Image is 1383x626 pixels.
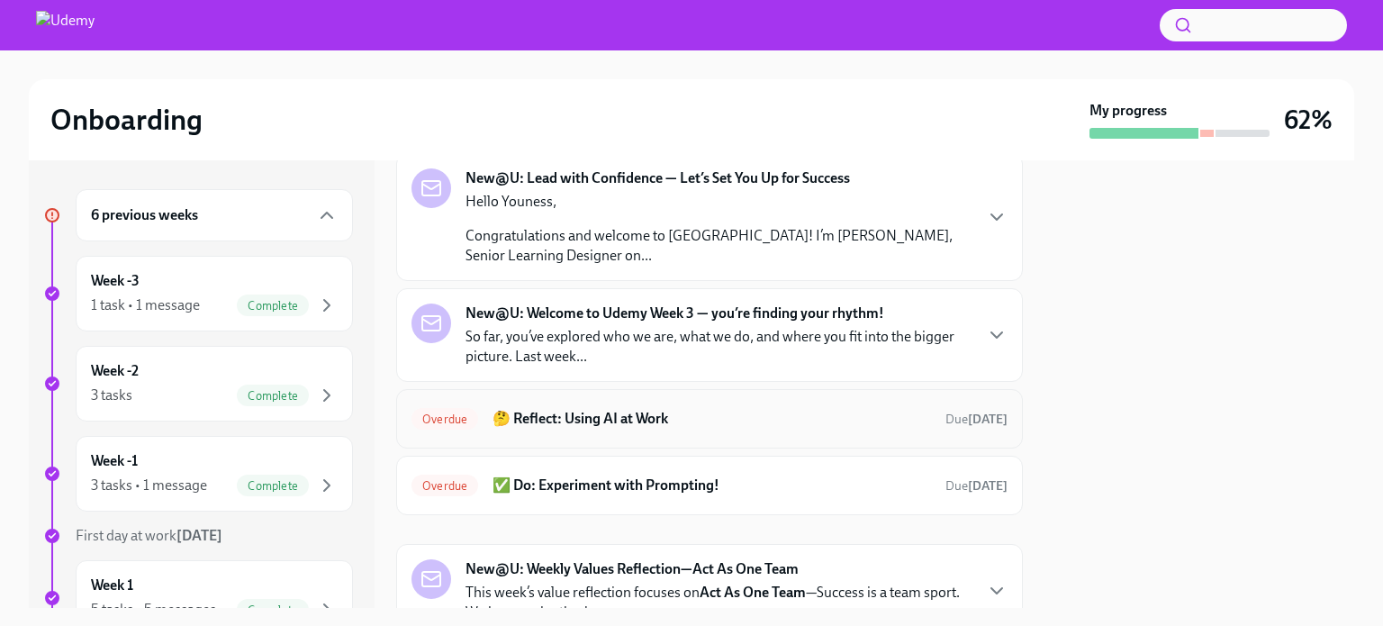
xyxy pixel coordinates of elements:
[76,189,353,241] div: 6 previous weeks
[411,471,1008,500] a: Overdue✅ Do: Experiment with Prompting!Due[DATE]
[237,603,309,617] span: Complete
[91,600,216,620] div: 5 tasks • 5 messages
[91,205,198,225] h6: 6 previous weeks
[91,361,139,381] h6: Week -2
[466,226,972,266] p: Congratulations and welcome to [GEOGRAPHIC_DATA]! I’m [PERSON_NAME], Senior Learning Designer on...
[466,327,972,367] p: So far, you’ve explored who we are, what we do, and where you fit into the bigger picture. Last w...
[43,526,353,546] a: First day at work[DATE]
[1089,101,1167,121] strong: My progress
[50,102,203,138] h2: Onboarding
[411,413,478,426] span: Overdue
[945,478,1008,494] span: Due
[36,11,95,40] img: Udemy
[466,559,799,579] strong: New@U: Weekly Values Reflection—Act As One Team
[91,476,207,495] div: 3 tasks • 1 message
[466,583,972,622] p: This week’s value reflection focuses on —Success is a team sport. We have each other'...
[466,304,884,323] strong: New@U: Welcome to Udemy Week 3 — you’re finding your rhythm!
[945,411,1008,428] span: September 13th, 2025 10:00
[76,527,222,544] span: First day at work
[466,168,850,188] strong: New@U: Lead with Confidence — Let’s Set You Up for Success
[91,271,140,291] h6: Week -3
[176,527,222,544] strong: [DATE]
[237,299,309,313] span: Complete
[43,436,353,512] a: Week -13 tasks • 1 messageComplete
[493,409,931,429] h6: 🤔 Reflect: Using AI at Work
[968,412,1008,427] strong: [DATE]
[237,479,309,493] span: Complete
[237,389,309,403] span: Complete
[493,476,931,495] h6: ✅ Do: Experiment with Prompting!
[91,386,132,405] div: 3 tasks
[411,404,1008,433] a: Overdue🤔 Reflect: Using AI at WorkDue[DATE]
[411,479,478,493] span: Overdue
[43,256,353,331] a: Week -31 task • 1 messageComplete
[945,412,1008,427] span: Due
[1284,104,1333,136] h3: 62%
[91,576,133,595] h6: Week 1
[466,192,972,212] p: Hello Youness,
[91,295,200,315] div: 1 task • 1 message
[700,584,806,601] strong: Act As One Team
[43,346,353,422] a: Week -23 tasksComplete
[91,451,138,471] h6: Week -1
[945,477,1008,494] span: September 13th, 2025 10:00
[968,478,1008,494] strong: [DATE]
